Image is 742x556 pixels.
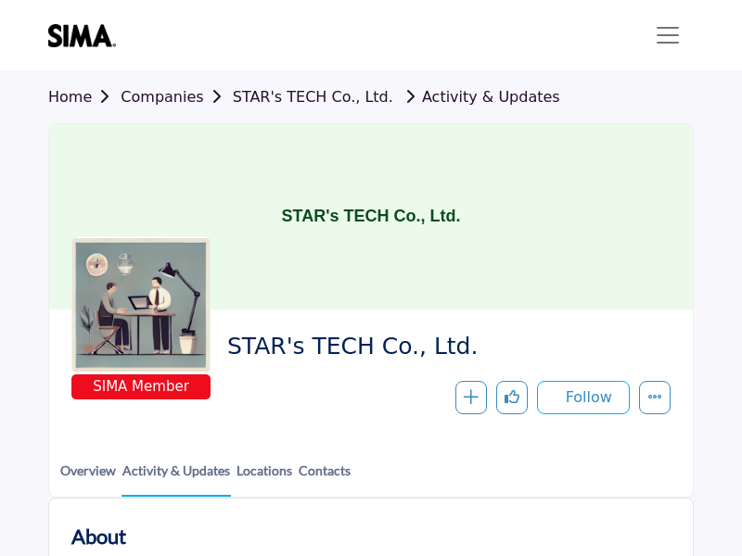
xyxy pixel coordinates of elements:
a: Activity & Updates [122,461,231,497]
h1: STAR's TECH Co., Ltd. [282,124,461,310]
a: Activity & Updates [398,88,560,106]
button: Toggle navigation [642,17,694,54]
a: Home [48,88,121,106]
button: More details [639,381,671,414]
a: Companies [121,88,232,106]
span: STAR's TECH Co., Ltd. [227,332,657,362]
h2: About [71,521,126,551]
a: Overview [59,461,117,495]
button: Follow [537,381,630,414]
img: site Logo [48,24,125,47]
a: Contacts [298,461,352,495]
button: Like [496,381,528,414]
a: STAR's TECH Co., Ltd. [233,88,393,106]
a: Locations [236,461,293,495]
span: SIMA Member [75,376,207,398]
